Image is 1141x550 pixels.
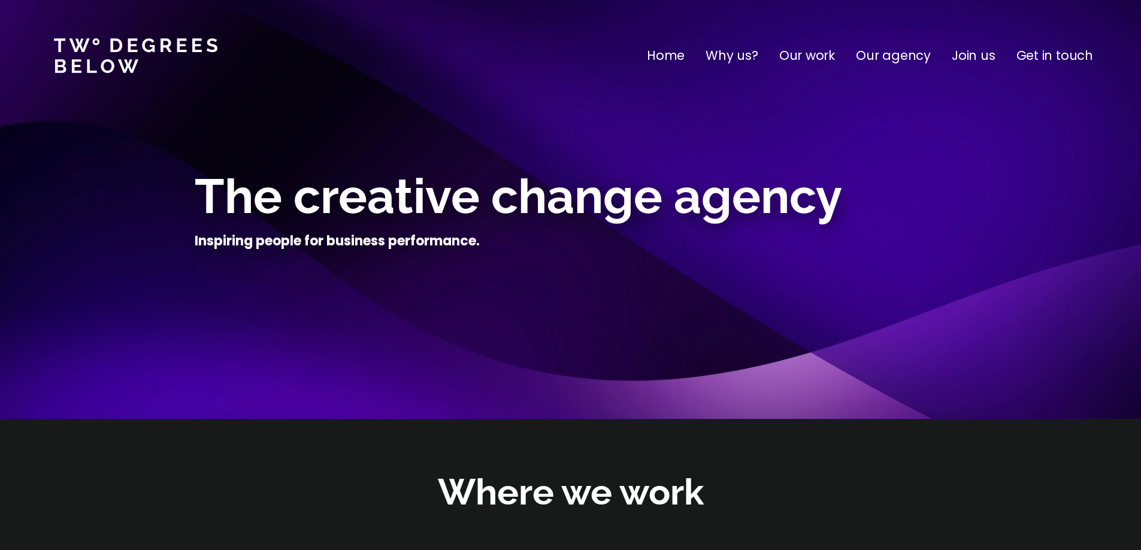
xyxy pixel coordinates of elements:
a: Our agency [856,46,931,65]
h2: Where we work [438,468,704,516]
a: Get in touch [1016,46,1093,65]
h4: Inspiring people for business performance. [195,232,480,250]
a: Why us? [706,46,758,65]
span: The creative change agency [195,168,842,224]
a: Home [647,46,685,65]
a: Join us [952,46,995,65]
a: Our work [779,46,835,65]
